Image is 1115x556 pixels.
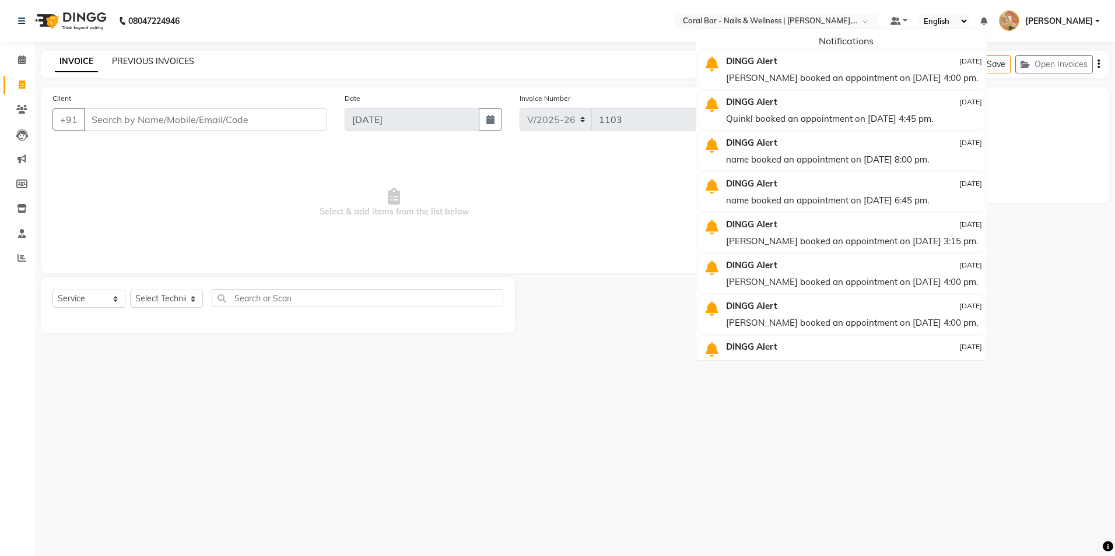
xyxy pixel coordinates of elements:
[909,52,982,69] div: [DATE]
[726,273,982,290] div: [PERSON_NAME] booked an appointment on [DATE] 4:00 pm.
[84,108,327,131] input: Search by Name/Mobile/Email/Code
[726,314,982,331] div: [PERSON_NAME] booked an appointment on [DATE] 4:00 pm.
[970,55,1011,73] button: Save
[726,355,982,372] div: [PERSON_NAME] booked an appointment on [DATE] 6:30 pm.
[909,297,982,314] div: [DATE]
[112,56,194,66] a: PREVIOUS INVOICES
[717,134,900,151] div: DINGG Alert
[55,51,98,72] a: INVOICE
[212,289,503,307] input: Search or Scan
[909,216,982,233] div: [DATE]
[717,256,900,273] div: DINGG Alert
[909,256,982,273] div: [DATE]
[999,10,1019,31] img: Pushpa Das
[717,52,900,69] div: DINGG Alert
[909,134,982,151] div: [DATE]
[52,93,71,104] label: Client
[717,175,900,192] div: DINGG Alert
[909,93,982,110] div: [DATE]
[345,93,360,104] label: Date
[520,93,570,104] label: Invoice Number
[717,297,900,314] div: DINGG Alert
[706,34,987,48] div: Notifications
[52,108,85,131] button: +91
[717,338,900,355] div: DINGG Alert
[726,192,982,209] div: name booked an appointment on [DATE] 6:45 pm.
[726,69,982,86] div: [PERSON_NAME] booked an appointment on [DATE] 4:00 pm.
[717,93,900,110] div: DINGG Alert
[52,145,735,261] span: Select & add items from the list below
[1025,15,1093,27] span: [PERSON_NAME]
[726,151,982,168] div: name booked an appointment on [DATE] 8:00 pm.
[909,175,982,192] div: [DATE]
[726,233,982,249] div: [PERSON_NAME] booked an appointment on [DATE] 3:15 pm.
[30,5,110,37] img: logo
[717,216,900,233] div: DINGG Alert
[128,5,180,37] b: 08047224946
[726,110,982,127] div: Quinkl booked an appointment on [DATE] 4:45 pm.
[1015,55,1093,73] button: Open Invoices
[909,338,982,355] div: [DATE]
